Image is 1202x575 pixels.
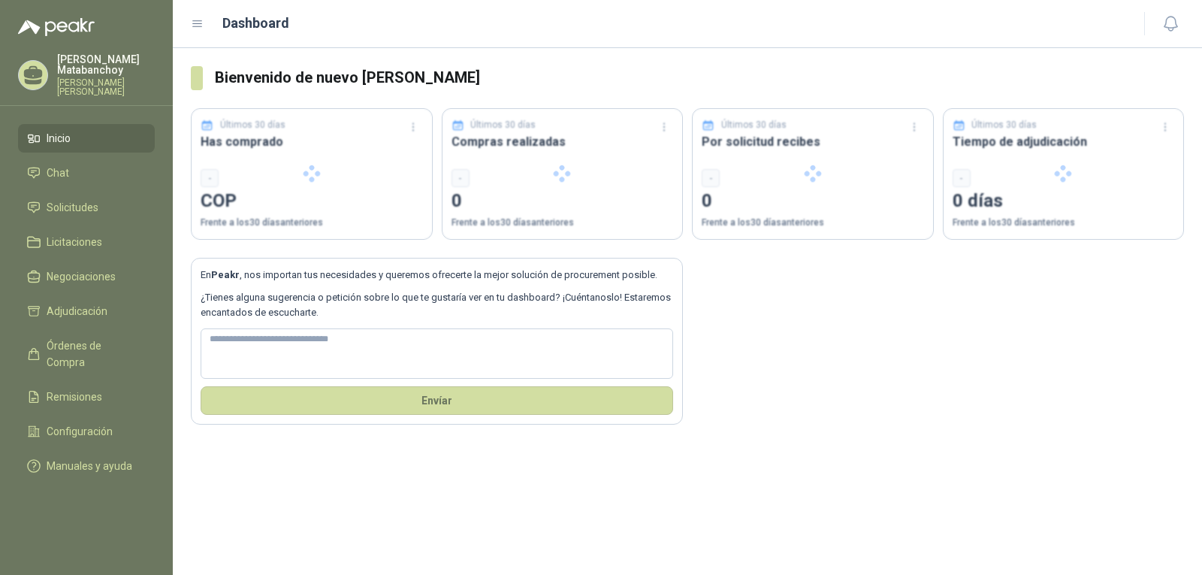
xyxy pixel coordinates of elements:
span: Chat [47,165,69,181]
h3: Bienvenido de nuevo [PERSON_NAME] [215,66,1184,89]
p: [PERSON_NAME] [PERSON_NAME] [57,78,155,96]
a: Adjudicación [18,297,155,325]
span: Solicitudes [47,199,98,216]
a: Órdenes de Compra [18,331,155,377]
span: Remisiones [47,389,102,405]
b: Peakr [211,269,240,280]
span: Configuración [47,423,113,440]
span: Negociaciones [47,268,116,285]
a: Remisiones [18,383,155,411]
span: Inicio [47,130,71,147]
h1: Dashboard [222,13,289,34]
p: En , nos importan tus necesidades y queremos ofrecerte la mejor solución de procurement posible. [201,268,673,283]
a: Manuales y ayuda [18,452,155,480]
span: Licitaciones [47,234,102,250]
img: Logo peakr [18,18,95,36]
a: Licitaciones [18,228,155,256]
a: Inicio [18,124,155,153]
span: Órdenes de Compra [47,337,140,371]
button: Envíar [201,386,673,415]
a: Negociaciones [18,262,155,291]
span: Adjudicación [47,303,107,319]
a: Solicitudes [18,193,155,222]
a: Chat [18,159,155,187]
p: ¿Tienes alguna sugerencia o petición sobre lo que te gustaría ver en tu dashboard? ¡Cuéntanoslo! ... [201,290,673,321]
p: [PERSON_NAME] Matabanchoy [57,54,155,75]
span: Manuales y ayuda [47,458,132,474]
a: Configuración [18,417,155,446]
